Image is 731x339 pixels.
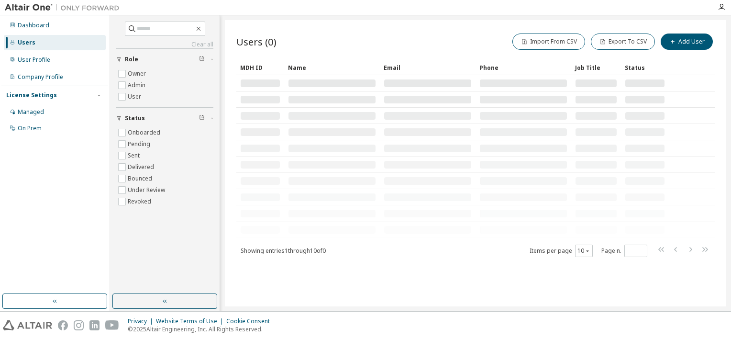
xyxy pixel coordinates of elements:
[128,161,156,173] label: Delivered
[199,114,205,122] span: Clear filter
[625,60,665,75] div: Status
[128,91,143,102] label: User
[128,196,153,207] label: Revoked
[128,127,162,138] label: Onboarded
[18,56,50,64] div: User Profile
[18,39,35,46] div: Users
[18,73,63,81] div: Company Profile
[199,56,205,63] span: Clear filter
[128,317,156,325] div: Privacy
[241,247,326,255] span: Showing entries 1 through 10 of 0
[116,108,213,129] button: Status
[661,34,713,50] button: Add User
[128,173,154,184] label: Bounced
[18,124,42,132] div: On Prem
[479,60,567,75] div: Phone
[591,34,655,50] button: Export To CSV
[128,184,167,196] label: Under Review
[58,320,68,330] img: facebook.svg
[128,68,148,79] label: Owner
[125,114,145,122] span: Status
[575,60,617,75] div: Job Title
[156,317,226,325] div: Website Terms of Use
[125,56,138,63] span: Role
[530,245,593,257] span: Items per page
[384,60,472,75] div: Email
[89,320,100,330] img: linkedin.svg
[601,245,647,257] span: Page n.
[3,320,52,330] img: altair_logo.svg
[236,35,277,48] span: Users (0)
[5,3,124,12] img: Altair One
[116,49,213,70] button: Role
[128,138,152,150] label: Pending
[577,247,590,255] button: 10
[18,108,44,116] div: Managed
[116,41,213,48] a: Clear all
[128,79,147,91] label: Admin
[105,320,119,330] img: youtube.svg
[6,91,57,99] div: License Settings
[226,317,276,325] div: Cookie Consent
[128,150,142,161] label: Sent
[18,22,49,29] div: Dashboard
[128,325,276,333] p: © 2025 Altair Engineering, Inc. All Rights Reserved.
[512,34,585,50] button: Import From CSV
[288,60,376,75] div: Name
[240,60,280,75] div: MDH ID
[74,320,84,330] img: instagram.svg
